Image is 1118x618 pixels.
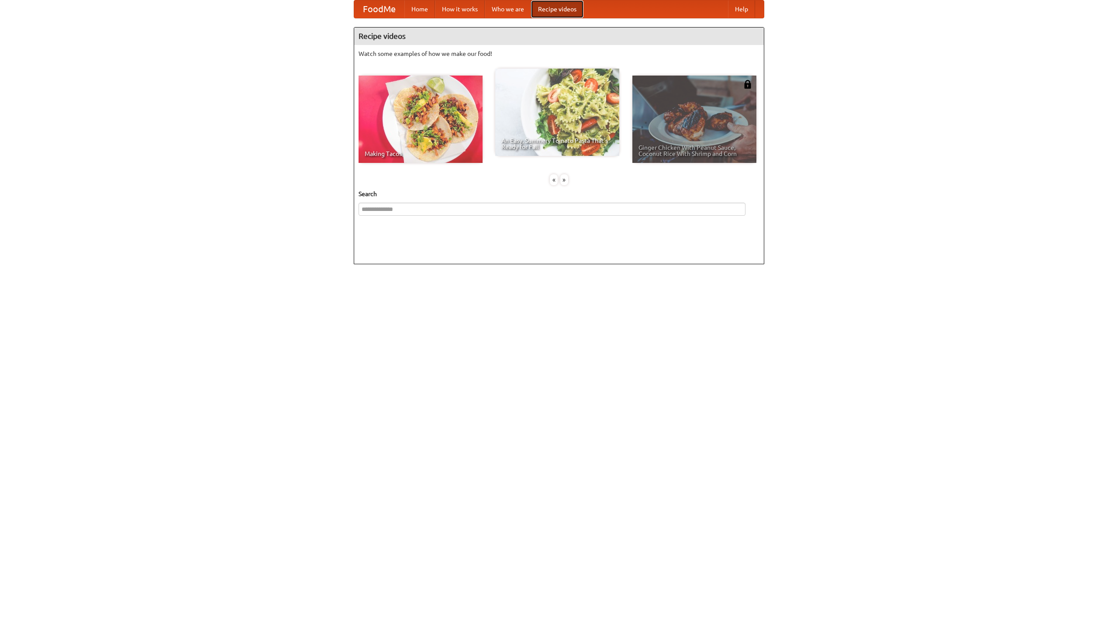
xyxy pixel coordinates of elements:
div: « [550,174,558,185]
a: Help [728,0,755,18]
a: Recipe videos [531,0,583,18]
a: Making Tacos [359,76,483,163]
h5: Search [359,190,759,198]
img: 483408.png [743,80,752,89]
a: FoodMe [354,0,404,18]
a: Home [404,0,435,18]
span: Making Tacos [365,151,476,157]
a: Who we are [485,0,531,18]
a: An Easy, Summery Tomato Pasta That's Ready for Fall [495,69,619,156]
div: » [560,174,568,185]
span: An Easy, Summery Tomato Pasta That's Ready for Fall [501,138,613,150]
h4: Recipe videos [354,28,764,45]
p: Watch some examples of how we make our food! [359,49,759,58]
a: How it works [435,0,485,18]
